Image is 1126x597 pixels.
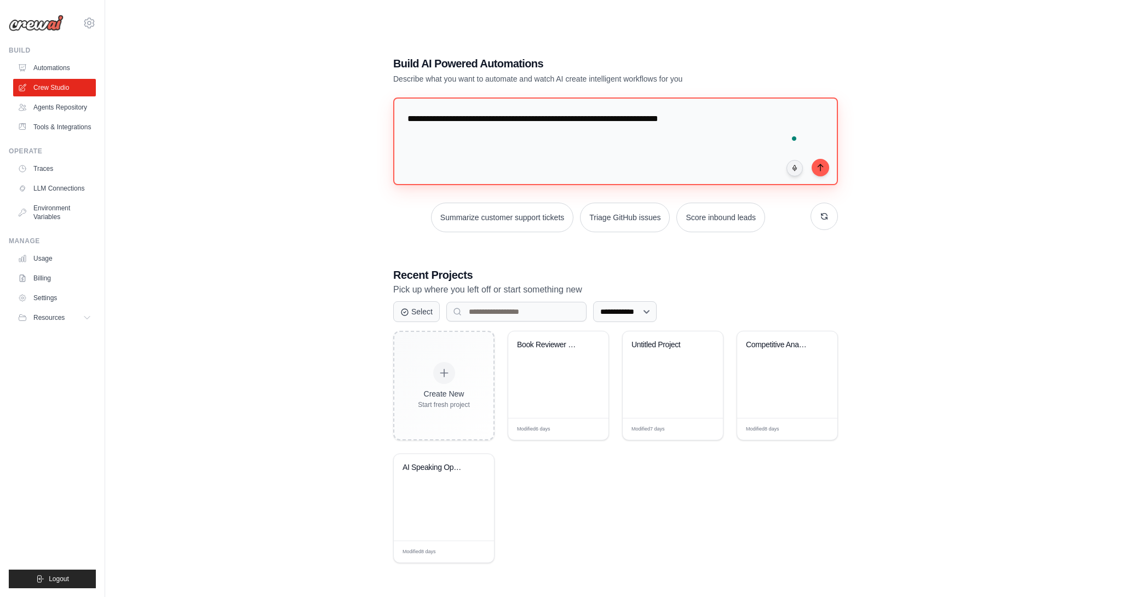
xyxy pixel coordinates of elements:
[746,340,812,350] div: Competitive Analysis System
[13,99,96,116] a: Agents Repository
[9,15,64,31] img: Logo
[583,425,592,433] span: Edit
[13,118,96,136] a: Tools & Integrations
[393,56,761,71] h1: Build AI Powered Automations
[811,203,838,230] button: Get new suggestions
[812,425,821,433] span: Edit
[13,269,96,287] a: Billing
[393,97,838,185] textarea: To enrich screen reader interactions, please activate Accessibility in Grammarly extension settings
[746,426,779,433] span: Modified 8 days
[9,147,96,156] div: Operate
[49,575,69,583] span: Logout
[9,46,96,55] div: Build
[517,426,550,433] span: Modified 6 days
[13,59,96,77] a: Automations
[393,301,440,322] button: Select
[403,548,436,556] span: Modified 8 days
[418,400,470,409] div: Start fresh project
[13,79,96,96] a: Crew Studio
[393,283,838,297] p: Pick up where you left off or start something new
[13,160,96,177] a: Traces
[13,309,96,326] button: Resources
[631,340,698,350] div: Untitled Project
[13,250,96,267] a: Usage
[9,237,96,245] div: Manage
[517,340,583,350] div: Book Reviewer Finder & Contact System
[431,203,573,232] button: Summarize customer support tickets
[13,289,96,307] a: Settings
[786,160,803,176] button: Click to speak your automation idea
[403,463,469,473] div: AI Speaking Opportunities Finder
[580,203,670,232] button: Triage GitHub issues
[13,180,96,197] a: LLM Connections
[631,426,665,433] span: Modified 7 days
[9,570,96,588] button: Logout
[13,199,96,226] a: Environment Variables
[468,548,478,556] span: Edit
[418,388,470,399] div: Create New
[33,313,65,322] span: Resources
[676,203,765,232] button: Score inbound leads
[393,267,838,283] h3: Recent Projects
[697,425,706,433] span: Edit
[393,73,761,84] p: Describe what you want to automate and watch AI create intelligent workflows for you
